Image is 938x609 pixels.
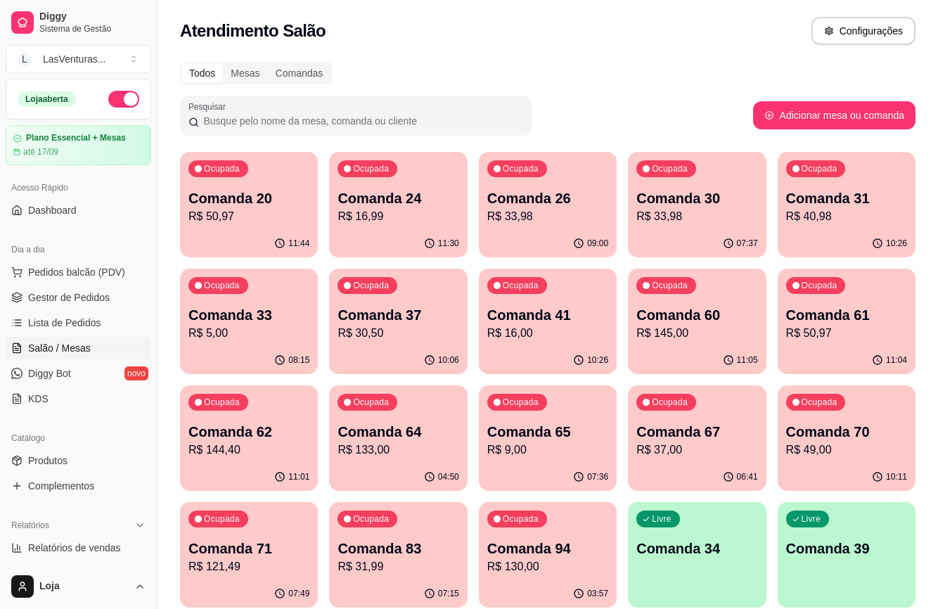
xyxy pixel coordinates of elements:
p: Comanda 94 [487,539,608,558]
div: LasVenturas ... [43,52,106,66]
button: OcupadaComanda 26R$ 33,9809:00 [479,152,617,257]
p: Comanda 62 [188,422,309,442]
p: Ocupada [802,397,837,408]
button: OcupadaComanda 70R$ 49,0010:11 [778,385,915,491]
p: 11:44 [288,238,309,249]
button: OcupadaComanda 20R$ 50,9711:44 [180,152,318,257]
p: Comanda 64 [338,422,458,442]
a: Diggy Botnovo [6,362,151,385]
button: Alterar Status [108,91,139,108]
p: Ocupada [652,280,688,291]
div: Loja aberta [18,91,76,107]
p: R$ 50,97 [188,208,309,225]
p: 10:26 [587,354,608,366]
div: Catálogo [6,427,151,449]
a: Gestor de Pedidos [6,286,151,309]
p: Comanda 34 [636,539,757,558]
button: OcupadaComanda 31R$ 40,9810:26 [778,152,915,257]
p: Comanda 65 [487,422,608,442]
p: Comanda 83 [338,539,458,558]
button: LivreComanda 39 [778,502,915,608]
div: Comandas [268,63,331,83]
span: Relatórios [11,520,49,531]
p: Ocupada [652,163,688,174]
p: 07:15 [438,588,459,599]
button: Configurações [811,17,915,45]
a: Dashboard [6,199,151,222]
p: 04:50 [438,471,459,482]
p: 10:26 [886,238,907,249]
p: Comanda 67 [636,422,757,442]
p: Comanda 61 [786,305,907,325]
a: Produtos [6,449,151,472]
a: Salão / Mesas [6,337,151,359]
span: Produtos [28,454,68,468]
p: Ocupada [204,513,240,525]
span: Diggy Bot [28,366,71,380]
p: Comanda 24 [338,188,458,208]
button: OcupadaComanda 61R$ 50,9711:04 [778,269,915,374]
a: Relatório de clientes [6,562,151,584]
button: OcupadaComanda 94R$ 130,0003:57 [479,502,617,608]
article: até 17/09 [23,146,58,158]
p: Comanda 20 [188,188,309,208]
p: 08:15 [288,354,309,366]
p: 03:57 [587,588,608,599]
button: OcupadaComanda 67R$ 37,0006:41 [628,385,766,491]
p: Comanda 39 [786,539,907,558]
p: 09:00 [587,238,608,249]
p: Ocupada [204,280,240,291]
button: Select a team [6,45,151,73]
button: OcupadaComanda 65R$ 9,0007:36 [479,385,617,491]
button: OcupadaComanda 60R$ 145,0011:05 [628,269,766,374]
button: OcupadaComanda 37R$ 30,5010:06 [329,269,467,374]
span: KDS [28,392,49,406]
p: R$ 133,00 [338,442,458,459]
button: OcupadaComanda 71R$ 121,4907:49 [180,502,318,608]
button: OcupadaComanda 83R$ 31,9907:15 [329,502,467,608]
p: 10:06 [438,354,459,366]
button: OcupadaComanda 24R$ 16,9911:30 [329,152,467,257]
p: Ocupada [503,163,539,174]
p: 07:37 [737,238,758,249]
p: R$ 16,00 [487,325,608,342]
p: Livre [802,513,821,525]
div: Mesas [223,63,267,83]
p: Ocupada [802,163,837,174]
button: OcupadaComanda 64R$ 133,0004:50 [329,385,467,491]
p: Comanda 33 [188,305,309,325]
p: R$ 31,99 [338,558,458,575]
p: Comanda 71 [188,539,309,558]
p: Ocupada [204,163,240,174]
p: Comanda 37 [338,305,458,325]
p: R$ 40,98 [786,208,907,225]
p: Ocupada [353,513,389,525]
p: Comanda 70 [786,422,907,442]
a: Plano Essencial + Mesasaté 17/09 [6,125,151,165]
p: R$ 49,00 [786,442,907,459]
p: 07:36 [587,471,608,482]
span: Gestor de Pedidos [28,290,110,304]
span: L [18,52,32,66]
div: Todos [181,63,223,83]
button: OcupadaComanda 41R$ 16,0010:26 [479,269,617,374]
p: Ocupada [652,397,688,408]
span: Lista de Pedidos [28,316,101,330]
p: R$ 145,00 [636,325,757,342]
p: R$ 16,99 [338,208,458,225]
p: Ocupada [204,397,240,408]
a: Lista de Pedidos [6,312,151,334]
label: Pesquisar [188,101,231,113]
span: Loja [39,580,129,593]
span: Relatórios de vendas [28,541,121,555]
p: 11:01 [288,471,309,482]
span: Sistema de Gestão [39,23,146,34]
p: Comanda 31 [786,188,907,208]
span: Salão / Mesas [28,341,91,355]
a: Relatórios de vendas [6,537,151,559]
button: OcupadaComanda 30R$ 33,9807:37 [628,152,766,257]
input: Pesquisar [199,114,523,128]
p: 11:04 [886,354,907,366]
button: OcupadaComanda 62R$ 144,4011:01 [180,385,318,491]
p: R$ 121,49 [188,558,309,575]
